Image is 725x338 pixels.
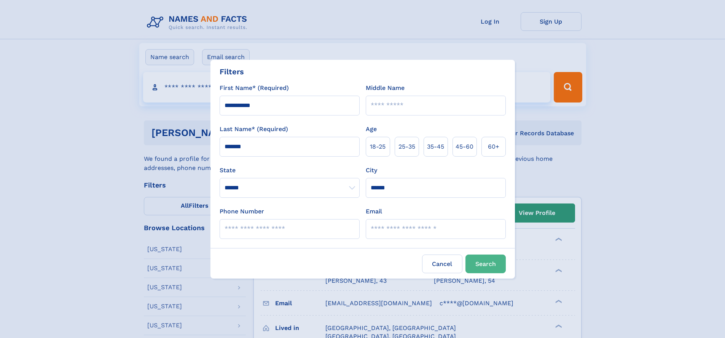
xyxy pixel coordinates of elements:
span: 45‑60 [456,142,473,151]
label: Age [366,125,377,134]
label: First Name* (Required) [220,83,289,93]
button: Search [465,255,506,273]
label: Phone Number [220,207,264,216]
label: City [366,166,377,175]
label: Last Name* (Required) [220,125,288,134]
label: Cancel [422,255,462,273]
label: Middle Name [366,83,405,93]
span: 18‑25 [370,142,386,151]
label: State [220,166,360,175]
span: 35‑45 [427,142,444,151]
span: 25‑35 [398,142,415,151]
label: Email [366,207,382,216]
span: 60+ [488,142,499,151]
div: Filters [220,66,244,77]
